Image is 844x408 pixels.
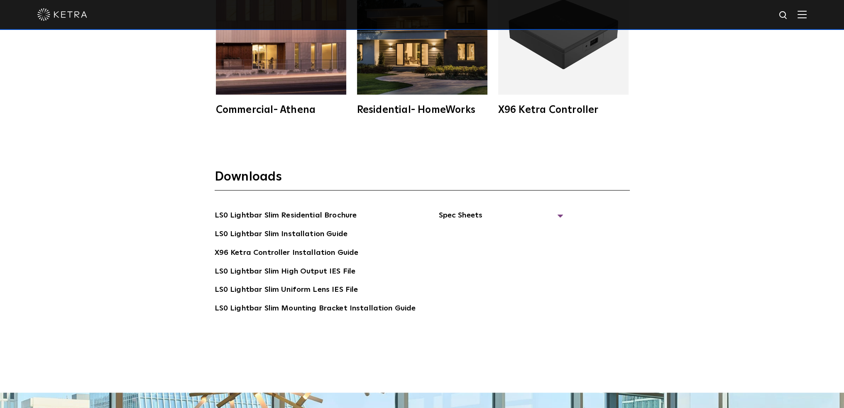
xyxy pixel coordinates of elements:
a: LS0 Lightbar Slim Mounting Bracket Installation Guide [215,303,416,316]
div: Commercial- Athena [216,105,346,115]
div: Residential- HomeWorks [357,105,487,115]
div: X96 Ketra Controller [498,105,629,115]
a: LS0 Lightbar Slim High Output IES File [215,266,356,279]
a: LS0 Lightbar Slim Installation Guide [215,228,347,242]
a: X96 Ketra Controller Installation Guide [215,247,359,260]
img: Hamburger%20Nav.svg [798,10,807,18]
h3: Downloads [215,169,630,191]
a: LS0 Lightbar Slim Uniform Lens IES File [215,284,358,297]
span: Spec Sheets [438,210,563,228]
a: LS0 Lightbar Slim Residential Brochure [215,210,357,223]
img: search icon [778,10,789,21]
img: ketra-logo-2019-white [37,8,87,21]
